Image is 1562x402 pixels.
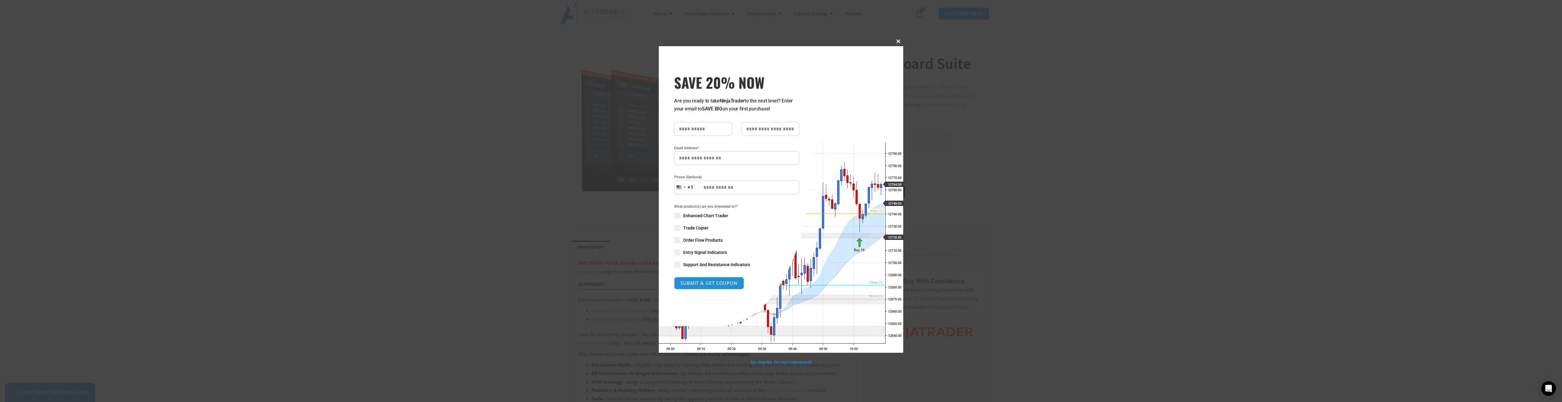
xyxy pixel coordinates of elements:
[687,184,694,192] div: +1
[674,249,799,255] label: Entry Signal Indicators
[720,98,745,104] strong: NinjaTrader
[750,359,811,365] a: No thanks, I’m not interested!
[674,203,799,210] span: What product(s) are you interested in?
[674,225,799,231] label: Trade Copier
[683,249,727,255] span: Entry Signal Indicators
[683,225,709,231] span: Trade Copier
[683,237,723,243] span: Order Flow Products
[674,262,799,268] label: Support And Resistance Indicators
[674,213,799,219] label: Enhanced Chart Trader
[683,262,750,268] span: Support And Resistance Indicators
[674,145,799,151] label: Email Address
[674,237,799,243] label: Order Flow Products
[674,277,744,289] button: SUBMIT & GET COUPON
[674,181,694,194] button: Selected country
[683,213,728,219] span: Enhanced Chart Trader
[674,97,799,113] p: Are you ready to take to the next level? Enter your email to on your first purchase!
[1541,381,1556,396] div: Open Intercom Messenger
[674,74,799,91] span: SAVE 20% NOW
[702,106,722,112] strong: SAVE BIG
[674,174,799,180] label: Phone (Optional)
